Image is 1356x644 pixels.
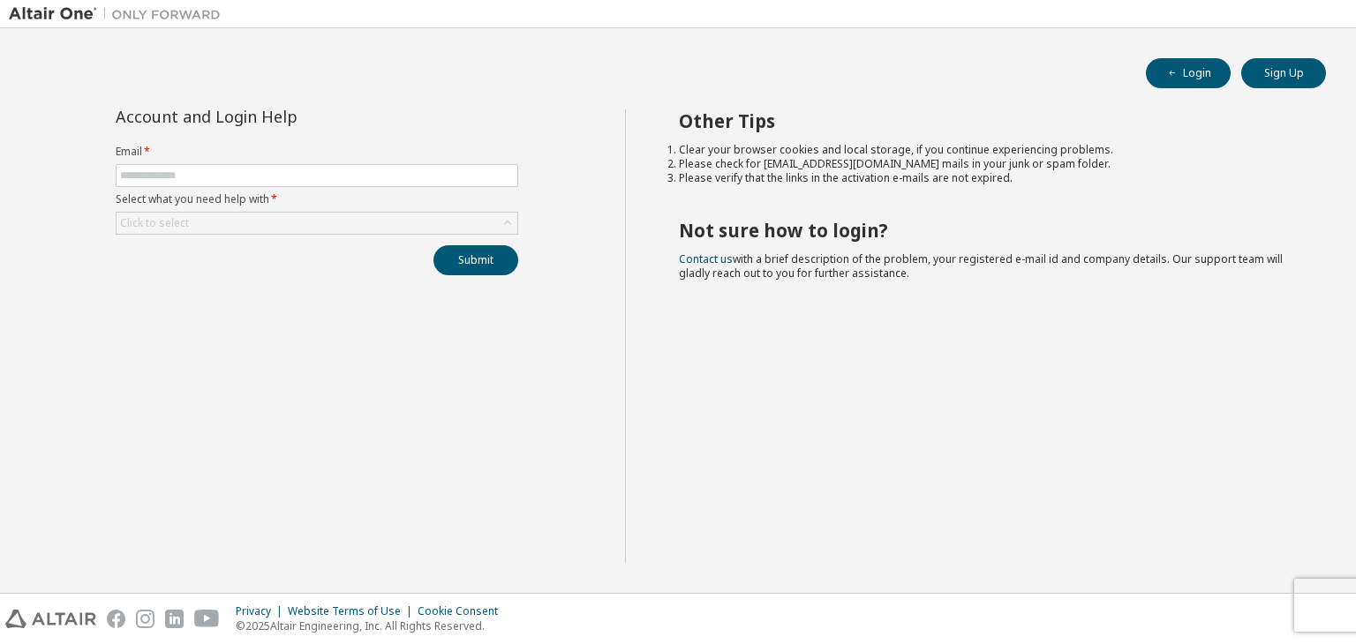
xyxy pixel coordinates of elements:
div: Click to select [120,216,189,230]
img: instagram.svg [136,610,154,628]
div: Website Terms of Use [288,604,418,618]
label: Email [116,145,518,159]
li: Clear your browser cookies and local storage, if you continue experiencing problems. [679,143,1295,157]
a: Contact us [679,251,733,266]
div: Account and Login Help [116,109,438,124]
label: Select what you need help with [116,192,518,206]
p: © 2025 Altair Engineering, Inc. All Rights Reserved. [236,618,508,633]
span: with a brief description of the problem, your registered e-mail id and company details. Our suppo... [679,251,1283,281]
div: Click to select [117,213,517,234]
h2: Other Tips [679,109,1295,132]
img: youtube.svg [194,610,220,628]
button: Sign Up [1241,58,1326,88]
button: Submit [433,245,518,275]
button: Login [1146,58,1231,88]
div: Cookie Consent [418,604,508,618]
h2: Not sure how to login? [679,219,1295,242]
li: Please check for [EMAIL_ADDRESS][DOMAIN_NAME] mails in your junk or spam folder. [679,157,1295,171]
img: facebook.svg [107,610,125,628]
li: Please verify that the links in the activation e-mails are not expired. [679,171,1295,185]
img: Altair One [9,5,230,23]
div: Privacy [236,604,288,618]
img: linkedin.svg [165,610,184,628]
img: altair_logo.svg [5,610,96,628]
